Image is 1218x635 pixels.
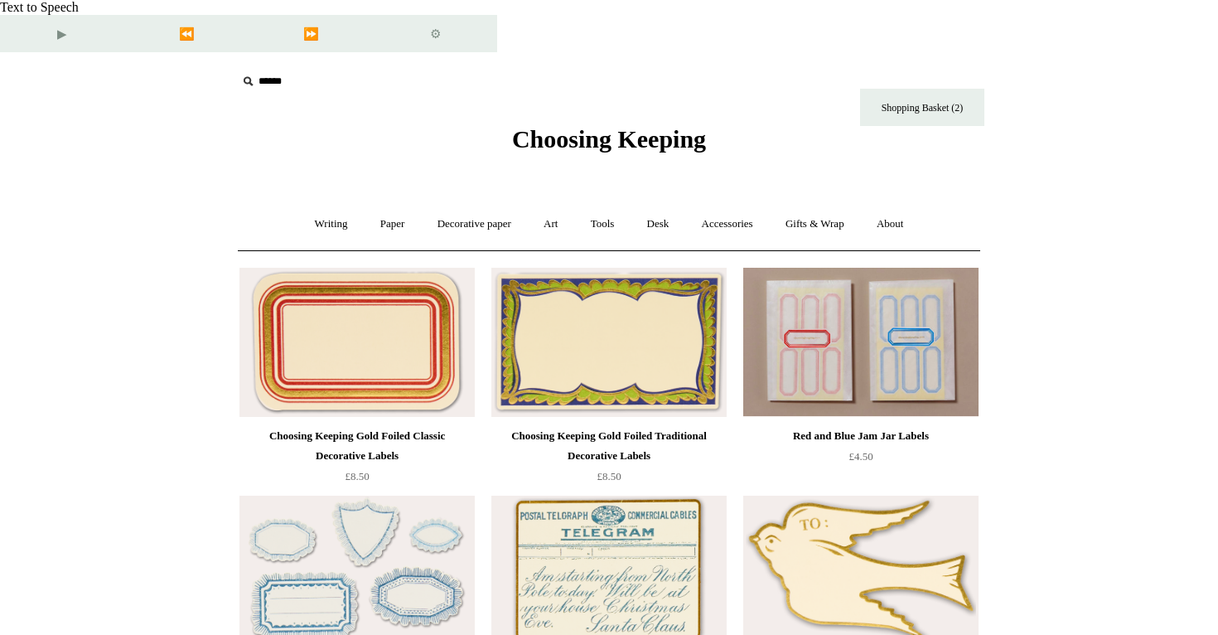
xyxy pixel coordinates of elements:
[300,202,363,246] a: Writing
[239,268,475,417] a: Choosing Keeping Gold Foiled Classic Decorative Labels Choosing Keeping Gold Foiled Classic Decor...
[860,89,984,126] a: Shopping Basket (2)
[848,450,872,463] span: £4.50
[365,202,420,246] a: Paper
[771,202,859,246] a: Gifts & Wrap
[244,426,471,466] div: Choosing Keeping Gold Foiled Classic Decorative Labels
[743,268,979,417] img: Red and Blue Jam Jar Labels
[491,426,727,494] a: Choosing Keeping Gold Foiled Traditional Decorative Labels £8.50
[423,202,526,246] a: Decorative paper
[576,202,630,246] a: Tools
[687,202,768,246] a: Accessories
[632,202,684,246] a: Desk
[249,15,373,52] button: Forward
[124,15,249,52] button: Previous
[743,426,979,494] a: Red and Blue Jam Jar Labels £4.50
[512,125,706,153] span: Choosing Keeping
[239,268,475,417] img: Choosing Keeping Gold Foiled Classic Decorative Labels
[491,268,727,417] img: Choosing Keeping Gold Foiled Traditional Decorative Labels
[597,470,621,482] span: £8.50
[512,138,706,150] a: Choosing Keeping
[345,470,369,482] span: £8.50
[491,268,727,417] a: Choosing Keeping Gold Foiled Traditional Decorative Labels Choosing Keeping Gold Foiled Tradition...
[747,426,974,446] div: Red and Blue Jam Jar Labels
[239,426,475,494] a: Choosing Keeping Gold Foiled Classic Decorative Labels £8.50
[862,202,919,246] a: About
[495,426,723,466] div: Choosing Keeping Gold Foiled Traditional Decorative Labels
[373,15,497,52] button: Settings
[743,268,979,417] a: Red and Blue Jam Jar Labels Red and Blue Jam Jar Labels
[529,202,573,246] a: Art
